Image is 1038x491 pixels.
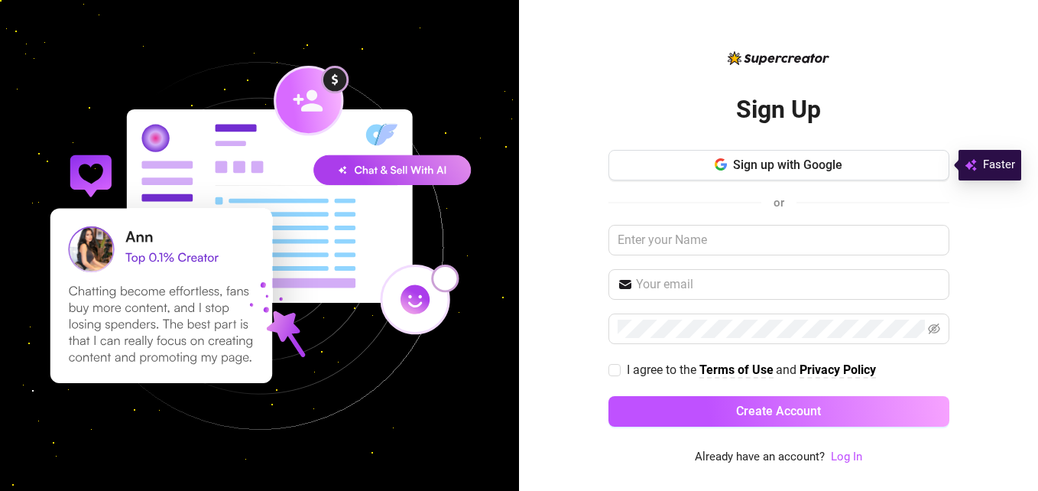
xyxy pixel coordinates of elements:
[736,94,821,125] h2: Sign Up
[699,363,774,379] a: Terms of Use
[695,448,825,467] span: Already have an account?
[627,363,699,377] span: I agree to the
[776,363,800,377] span: and
[928,323,940,335] span: eye-invisible
[733,158,842,172] span: Sign up with Google
[800,363,876,379] a: Privacy Policy
[608,150,949,180] button: Sign up with Google
[608,225,949,255] input: Enter your Name
[800,363,876,377] strong: Privacy Policy
[983,156,1015,174] span: Faster
[965,156,977,174] img: svg%3e
[636,275,940,294] input: Your email
[831,448,862,467] a: Log In
[774,196,784,210] span: or
[736,404,821,418] span: Create Account
[831,450,862,463] a: Log In
[608,396,949,427] button: Create Account
[728,51,829,65] img: logo-BBDzfeDw.svg
[699,363,774,377] strong: Terms of Use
